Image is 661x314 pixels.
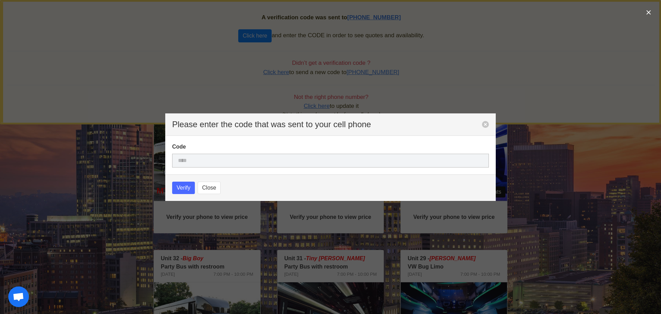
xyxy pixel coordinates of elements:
a: Open chat [8,286,29,307]
p: Please enter the code that was sent to your cell phone [172,120,482,129]
button: Verify [172,182,195,194]
span: Close [202,184,216,192]
label: Code [172,143,489,151]
span: Verify [177,184,190,192]
button: Close [198,182,221,194]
